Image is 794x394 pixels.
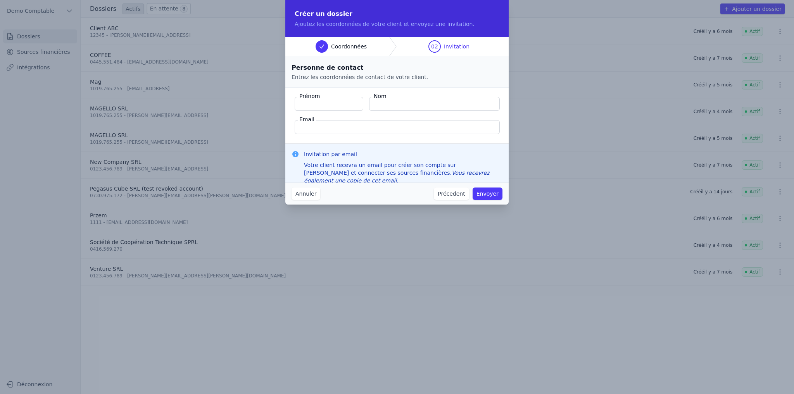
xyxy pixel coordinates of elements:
[292,73,502,81] p: Entrez les coordonnées de contact de votre client.
[295,20,499,28] p: Ajoutez les coordonnées de votre client et envoyez une invitation.
[444,43,469,50] span: Invitation
[434,188,469,200] button: Précedent
[295,9,499,19] h2: Créer un dossier
[292,188,320,200] button: Annuler
[304,161,502,184] div: Votre client recevra un email pour créer son compte sur [PERSON_NAME] et connecter ses sources fi...
[331,43,367,50] span: Coordonnées
[304,170,490,184] em: Vous recevrez également une copie de cet email.
[431,43,438,50] span: 02
[298,115,316,123] label: Email
[298,92,321,100] label: Prénom
[372,92,388,100] label: Nom
[285,37,509,56] nav: Progress
[473,188,502,200] button: Envoyer
[304,150,502,158] h3: Invitation par email
[292,62,502,73] h2: Personne de contact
